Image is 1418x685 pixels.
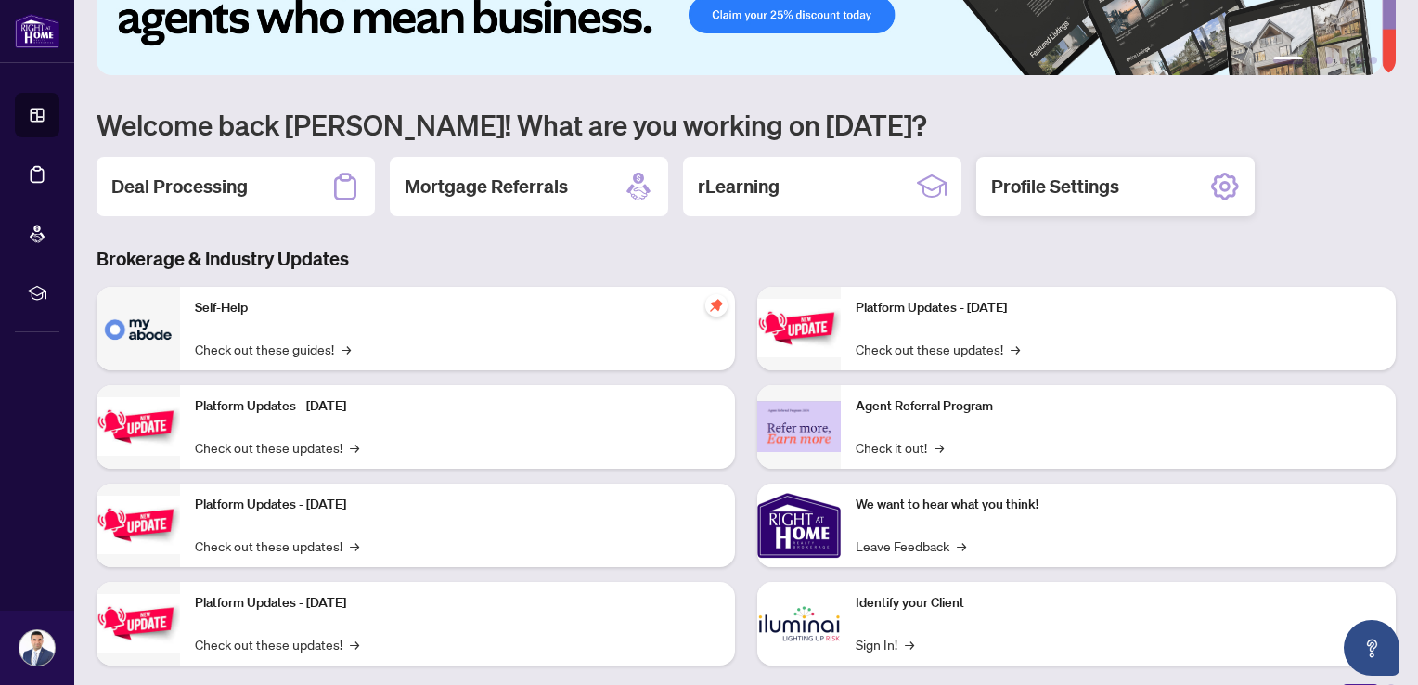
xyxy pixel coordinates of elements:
[350,437,359,458] span: →
[195,339,351,359] a: Check out these guides!→
[1340,57,1347,64] button: 4
[195,634,359,654] a: Check out these updates!→
[97,594,180,653] img: Platform Updates - July 8, 2025
[757,299,841,357] img: Platform Updates - June 23, 2025
[856,593,1381,614] p: Identify your Client
[1370,57,1377,64] button: 6
[195,396,720,417] p: Platform Updates - [DATE]
[97,287,180,370] img: Self-Help
[195,536,359,556] a: Check out these updates!→
[342,339,351,359] span: →
[905,634,914,654] span: →
[97,107,1396,142] h1: Welcome back [PERSON_NAME]! What are you working on [DATE]?
[1355,57,1362,64] button: 5
[856,634,914,654] a: Sign In!→
[757,484,841,567] img: We want to hear what you think!
[935,437,944,458] span: →
[111,174,248,200] h2: Deal Processing
[15,14,59,48] img: logo
[856,339,1020,359] a: Check out these updates!→
[195,298,720,318] p: Self-Help
[350,536,359,556] span: →
[195,495,720,515] p: Platform Updates - [DATE]
[1273,57,1303,64] button: 1
[195,593,720,614] p: Platform Updates - [DATE]
[856,396,1381,417] p: Agent Referral Program
[195,437,359,458] a: Check out these updates!→
[405,174,568,200] h2: Mortgage Referrals
[1344,620,1399,676] button: Open asap
[856,298,1381,318] p: Platform Updates - [DATE]
[19,630,55,666] img: Profile Icon
[757,582,841,666] img: Identify your Client
[705,294,728,317] span: pushpin
[957,536,966,556] span: →
[1011,339,1020,359] span: →
[856,536,966,556] a: Leave Feedback→
[350,634,359,654] span: →
[991,174,1119,200] h2: Profile Settings
[97,496,180,554] img: Platform Updates - July 21, 2025
[856,495,1381,515] p: We want to hear what you think!
[97,246,1396,272] h3: Brokerage & Industry Updates
[97,397,180,456] img: Platform Updates - September 16, 2025
[856,437,944,458] a: Check it out!→
[1325,57,1333,64] button: 3
[1310,57,1318,64] button: 2
[698,174,780,200] h2: rLearning
[757,401,841,452] img: Agent Referral Program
